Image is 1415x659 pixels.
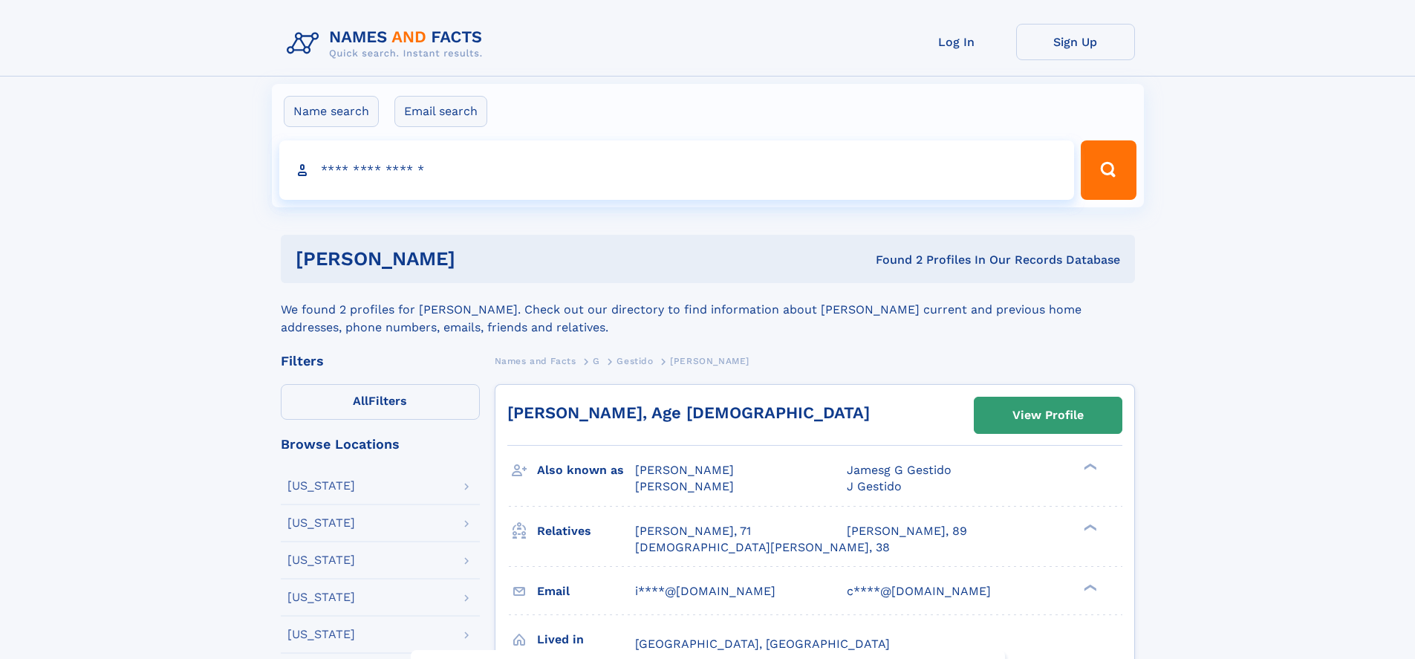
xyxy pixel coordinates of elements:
[635,463,734,477] span: [PERSON_NAME]
[281,384,480,420] label: Filters
[284,96,379,127] label: Name search
[635,637,890,651] span: [GEOGRAPHIC_DATA], [GEOGRAPHIC_DATA]
[593,356,600,366] span: G
[287,480,355,492] div: [US_STATE]
[897,24,1016,60] a: Log In
[287,554,355,566] div: [US_STATE]
[394,96,487,127] label: Email search
[281,24,495,64] img: Logo Names and Facts
[1081,140,1136,200] button: Search Button
[279,140,1075,200] input: search input
[287,629,355,640] div: [US_STATE]
[1012,398,1084,432] div: View Profile
[617,351,653,370] a: Gestido
[847,463,952,477] span: Jamesg G Gestido
[287,517,355,529] div: [US_STATE]
[847,523,967,539] a: [PERSON_NAME], 89
[281,438,480,451] div: Browse Locations
[847,479,902,493] span: J Gestido
[617,356,653,366] span: Gestido
[1016,24,1135,60] a: Sign Up
[507,403,870,422] a: [PERSON_NAME], Age [DEMOGRAPHIC_DATA]
[1080,522,1098,532] div: ❯
[281,354,480,368] div: Filters
[495,351,576,370] a: Names and Facts
[537,519,635,544] h3: Relatives
[635,539,890,556] a: [DEMOGRAPHIC_DATA][PERSON_NAME], 38
[296,250,666,268] h1: [PERSON_NAME]
[670,356,749,366] span: [PERSON_NAME]
[635,479,734,493] span: [PERSON_NAME]
[635,523,751,539] a: [PERSON_NAME], 71
[353,394,368,408] span: All
[1080,582,1098,592] div: ❯
[975,397,1122,433] a: View Profile
[593,351,600,370] a: G
[537,458,635,483] h3: Also known as
[281,283,1135,337] div: We found 2 profiles for [PERSON_NAME]. Check out our directory to find information about [PERSON_...
[537,627,635,652] h3: Lived in
[287,591,355,603] div: [US_STATE]
[1080,462,1098,472] div: ❯
[537,579,635,604] h3: Email
[666,252,1120,268] div: Found 2 Profiles In Our Records Database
